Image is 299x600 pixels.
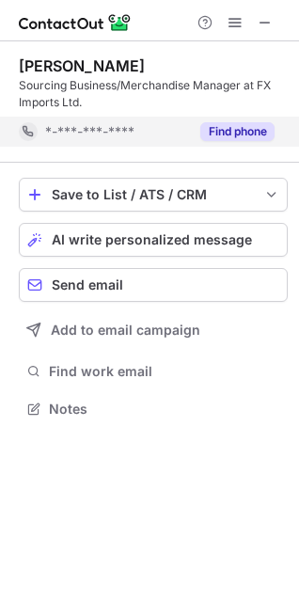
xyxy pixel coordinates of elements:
[19,77,288,111] div: Sourcing Business/Merchandise Manager at FX Imports Ltd.
[19,396,288,422] button: Notes
[19,11,132,34] img: ContactOut v5.3.10
[52,187,255,202] div: Save to List / ATS / CRM
[19,313,288,347] button: Add to email campaign
[49,401,280,418] span: Notes
[19,56,145,75] div: [PERSON_NAME]
[19,178,288,212] button: save-profile-one-click
[51,323,200,338] span: Add to email campaign
[52,277,123,292] span: Send email
[19,223,288,257] button: AI write personalized message
[19,358,288,385] button: Find work email
[49,363,280,380] span: Find work email
[200,122,275,141] button: Reveal Button
[19,268,288,302] button: Send email
[52,232,252,247] span: AI write personalized message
